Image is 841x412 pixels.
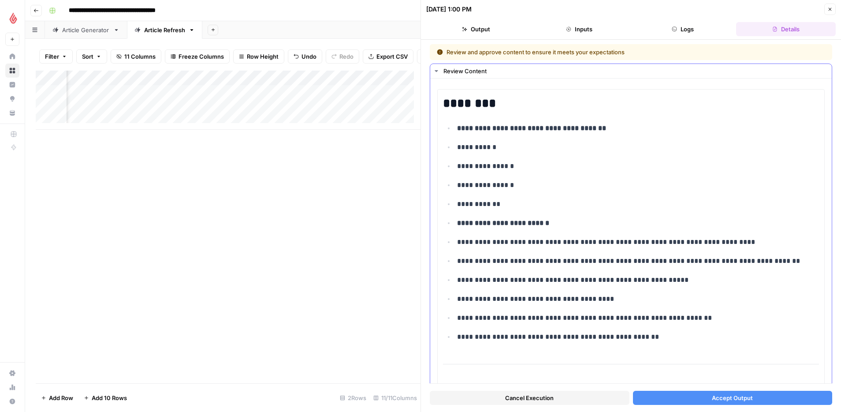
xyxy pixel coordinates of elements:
[5,78,19,92] a: Insights
[505,393,554,402] span: Cancel Execution
[5,10,21,26] img: Lightspeed Logo
[376,52,408,61] span: Export CSV
[712,393,753,402] span: Accept Output
[5,49,19,64] a: Home
[736,22,836,36] button: Details
[76,49,107,64] button: Sort
[5,64,19,78] a: Browse
[633,22,733,36] button: Logs
[5,7,19,29] button: Workspace: Lightspeed
[288,49,322,64] button: Undo
[426,5,472,14] div: [DATE] 1:00 PM
[247,52,279,61] span: Row Height
[426,22,526,36] button: Output
[430,391,629,405] button: Cancel Execution
[78,391,132,405] button: Add 10 Rows
[82,52,93,61] span: Sort
[45,52,59,61] span: Filter
[39,49,73,64] button: Filter
[36,391,78,405] button: Add Row
[301,52,316,61] span: Undo
[363,49,413,64] button: Export CSV
[430,64,832,78] button: Review Content
[179,52,224,61] span: Freeze Columns
[144,26,185,34] div: Article Refresh
[5,394,19,408] button: Help + Support
[370,391,420,405] div: 11/11 Columns
[339,52,354,61] span: Redo
[127,21,202,39] a: Article Refresh
[326,49,359,64] button: Redo
[49,393,73,402] span: Add Row
[437,48,725,56] div: Review and approve content to ensure it meets your expectations
[45,21,127,39] a: Article Generator
[124,52,156,61] span: 11 Columns
[92,393,127,402] span: Add 10 Rows
[165,49,230,64] button: Freeze Columns
[529,22,629,36] button: Inputs
[5,106,19,120] a: Your Data
[5,366,19,380] a: Settings
[443,67,826,75] div: Review Content
[633,391,833,405] button: Accept Output
[5,92,19,106] a: Opportunities
[233,49,284,64] button: Row Height
[111,49,161,64] button: 11 Columns
[336,391,370,405] div: 2 Rows
[62,26,110,34] div: Article Generator
[5,380,19,394] a: Usage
